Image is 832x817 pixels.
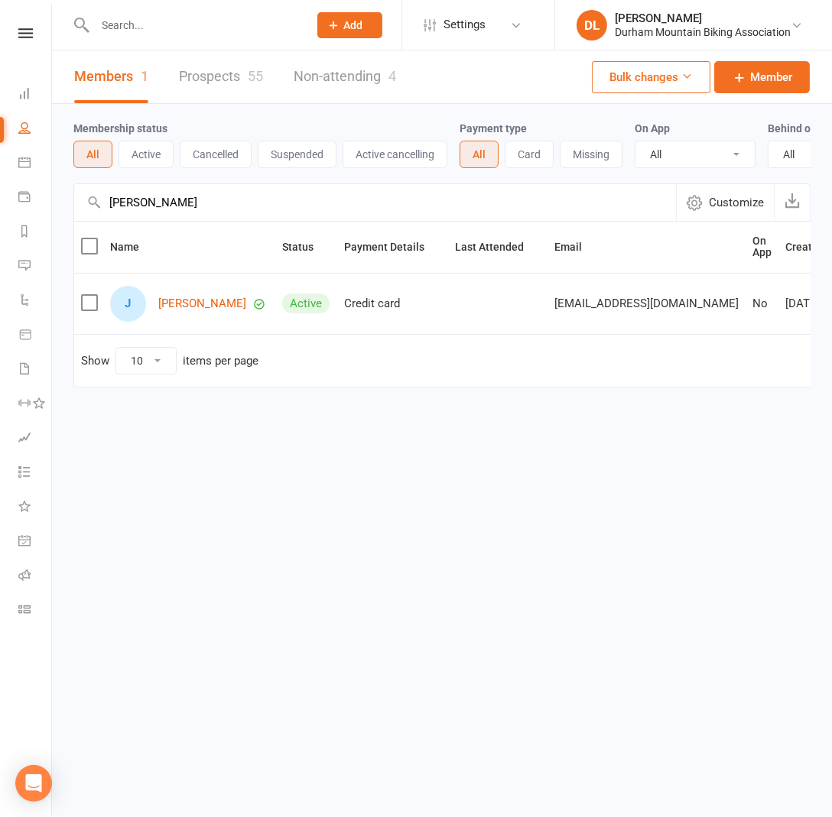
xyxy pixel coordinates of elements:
button: Missing [560,141,622,168]
span: Last Attended [455,241,541,253]
span: Member [750,68,792,86]
div: DL [577,10,607,41]
a: Product Sales [18,319,53,353]
div: 1 [141,68,148,84]
button: Cancelled [180,141,252,168]
button: Card [505,141,554,168]
a: Reports [18,216,53,250]
button: Name [110,238,156,256]
th: On App [746,222,778,273]
span: Email [554,241,599,253]
div: items per page [183,355,258,368]
div: Active [282,293,330,313]
button: Bulk changes [592,61,710,93]
span: Customize [709,193,764,212]
button: Payment Details [344,238,441,256]
a: Members1 [74,50,148,103]
span: Name [110,241,156,253]
a: Calendar [18,147,53,181]
span: Status [282,241,330,253]
div: 4 [388,68,396,84]
button: Last Attended [455,238,541,256]
span: Add [344,19,363,31]
span: Payment Details [344,241,441,253]
a: Assessments [18,422,53,456]
div: No [752,297,772,310]
div: Open Intercom Messenger [15,765,52,802]
div: Durham Mountain Biking Association [615,25,791,39]
button: All [73,141,112,168]
input: Search by contact name [74,184,676,221]
button: Suspended [258,141,336,168]
a: Member [714,61,810,93]
button: Customize [676,184,774,221]
button: Active cancelling [343,141,447,168]
button: Email [554,238,599,256]
a: What's New [18,491,53,525]
label: On App [635,122,670,135]
label: Membership status [73,122,167,135]
a: People [18,112,53,147]
a: Roll call kiosk mode [18,559,53,594]
div: [PERSON_NAME] [615,11,791,25]
label: Payment type [460,122,527,135]
div: 55 [248,68,263,84]
div: Credit card [344,297,441,310]
a: General attendance kiosk mode [18,525,53,559]
button: Status [282,238,330,256]
button: Active [119,141,174,168]
a: Dashboard [18,78,53,112]
a: Class kiosk mode [18,594,53,628]
button: All [460,141,499,168]
div: JP [110,286,146,322]
a: Prospects55 [179,50,263,103]
a: Payments [18,181,53,216]
span: Settings [444,8,486,42]
input: Search... [90,15,297,36]
span: [EMAIL_ADDRESS][DOMAIN_NAME] [554,289,739,318]
div: Show [81,347,258,374]
a: [PERSON_NAME] [158,297,246,310]
button: Add [317,12,382,38]
a: Non-attending4 [294,50,396,103]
